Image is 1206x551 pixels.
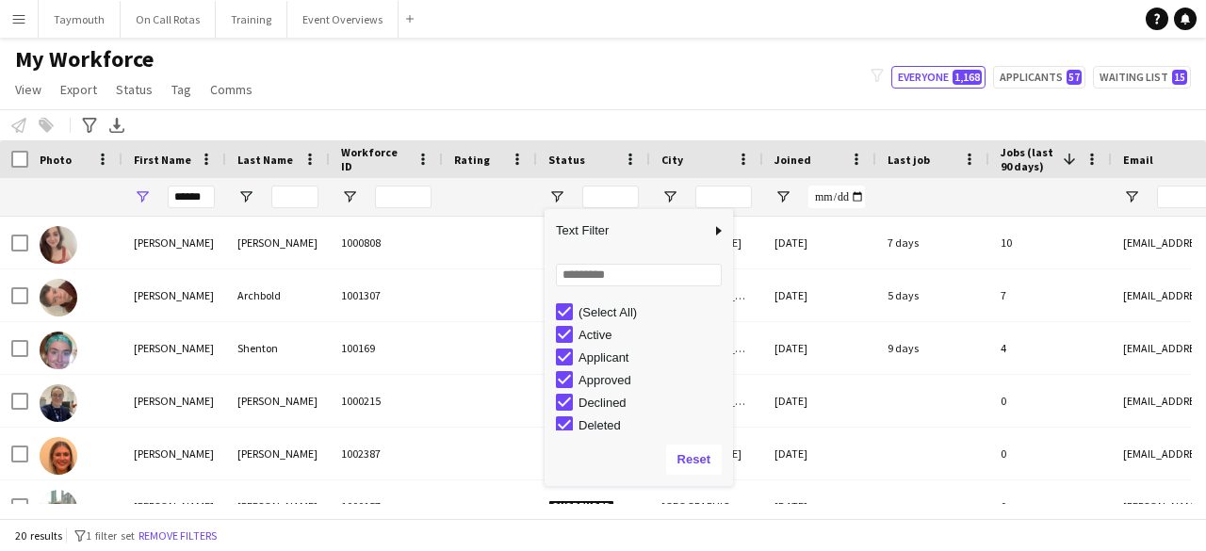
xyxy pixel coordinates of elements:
span: Export [60,81,97,98]
span: My Workforce [15,45,154,73]
span: 1 filter set [86,528,135,543]
button: Open Filter Menu [774,188,791,205]
a: Export [53,77,105,102]
div: [PERSON_NAME] [226,480,330,532]
button: Open Filter Menu [237,188,254,205]
div: [PERSON_NAME] [122,428,226,479]
span: Joined [774,153,811,167]
span: 15 [1172,70,1187,85]
div: 9 days [876,322,989,374]
app-action-btn: Advanced filters [78,114,101,137]
span: Jobs (last 90 days) [1001,145,1055,173]
div: 0 [989,480,1112,532]
div: Active [579,328,727,342]
button: Open Filter Menu [661,188,678,205]
span: Status [116,81,153,98]
div: [PERSON_NAME] [226,375,330,427]
div: 1001307 [330,269,443,321]
button: Open Filter Menu [1123,188,1140,205]
div: Filter List [545,300,733,549]
span: Comms [210,81,253,98]
div: [PERSON_NAME] [122,217,226,268]
div: Archbold [226,269,330,321]
div: 7 days [876,217,989,268]
span: City [661,153,683,167]
div: 7 [989,269,1112,321]
div: 0 [989,375,1112,427]
input: Workforce ID Filter Input [375,186,432,208]
div: [PERSON_NAME] [122,269,226,321]
span: Photo [40,153,72,167]
button: Taymouth [39,1,121,38]
button: Applicants57 [993,66,1085,89]
div: 100169 [330,322,443,374]
div: Approved [579,373,727,387]
img: Hannah Adams [40,384,77,422]
div: Applicant [579,350,727,365]
div: 0 [989,428,1112,479]
span: Rating [454,153,490,167]
div: 1000808 [330,217,443,268]
input: First Name Filter Input [168,186,215,208]
span: Last Name [237,153,293,167]
img: Hannah Barr [40,437,77,475]
div: 4 [989,322,1112,374]
span: Suspended [548,500,614,514]
img: Hannah Smith [40,226,77,264]
button: Open Filter Menu [548,188,565,205]
span: 1,168 [953,70,982,85]
div: (Select All) [579,305,727,319]
span: Last job [888,153,930,167]
div: 1000157 [330,480,443,532]
img: Hannah Archbold [40,279,77,316]
div: [DATE] [763,322,876,374]
span: View [15,81,41,98]
a: Tag [164,77,199,102]
input: Search filter values [556,264,722,286]
input: Joined Filter Input [808,186,865,208]
span: Text Filter [545,215,710,247]
img: Hannah Brutin [40,490,77,527]
span: Tag [171,81,191,98]
span: Status [548,153,585,167]
button: Open Filter Menu [134,188,151,205]
div: 10 [989,217,1112,268]
app-action-btn: Export XLSX [106,114,128,137]
div: Column Filter [545,209,733,486]
button: On Call Rotas [121,1,216,38]
button: Remove filters [135,526,220,546]
div: [PERSON_NAME] [122,375,226,427]
button: Open Filter Menu [341,188,358,205]
input: Status Filter Input [582,186,639,208]
button: Training [216,1,287,38]
div: Shenton [226,322,330,374]
span: Workforce ID [341,145,409,173]
div: [DATE] [763,217,876,268]
div: [DATE] [763,428,876,479]
div: [PERSON_NAME] [122,322,226,374]
div: 1000215 [330,375,443,427]
div: Declined [579,396,727,410]
div: [DATE] [763,269,876,321]
a: Status [108,77,160,102]
a: View [8,77,49,102]
button: Everyone1,168 [891,66,986,89]
div: [DATE] [763,375,876,427]
input: Last Name Filter Input [271,186,318,208]
button: Waiting list15 [1093,66,1191,89]
div: [PERSON_NAME] [226,217,330,268]
img: Hannah Shenton [40,332,77,369]
span: Email [1123,153,1153,167]
div: [PERSON_NAME] [226,428,330,479]
span: First Name [134,153,191,167]
input: City Filter Input [695,186,752,208]
div: [DATE] [763,480,876,532]
button: Reset [666,445,722,475]
div: 5 days [876,269,989,321]
div: 1002387 [330,428,443,479]
button: Event Overviews [287,1,399,38]
div: Deleted [579,418,727,432]
div: [PERSON_NAME] [122,480,226,532]
a: Comms [203,77,260,102]
span: 57 [1067,70,1082,85]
